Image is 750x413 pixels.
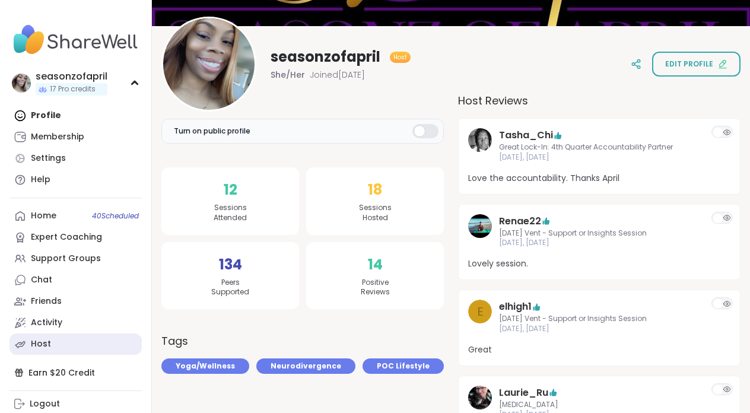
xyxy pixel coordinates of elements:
span: Love the accountability. Thanks April [468,172,730,185]
img: seasonzofapril [12,74,31,93]
div: Chat [31,274,52,286]
a: Tasha_Chi [468,128,492,163]
div: Expert Coaching [31,231,102,243]
div: Activity [31,317,62,329]
a: Help [9,169,142,190]
img: Laurie_Ru [468,386,492,409]
span: [DATE], [DATE] [499,153,700,163]
a: Membership [9,126,142,148]
span: Yoga/Wellness [176,361,235,371]
div: Membership [31,131,84,143]
span: Host [393,53,407,62]
div: Home [31,210,56,222]
span: Lovely session. [468,258,730,270]
a: Expert Coaching [9,227,142,248]
span: [MEDICAL_DATA] [499,400,700,410]
span: POC Lifestyle [377,361,430,371]
a: Host [9,333,142,355]
a: Tasha_Chi [499,128,553,142]
div: Help [31,174,50,186]
a: e [468,300,492,334]
span: Great Lock-In: 4th Quarter Accountability Partner [499,142,700,153]
span: 40 Scheduled [92,211,139,221]
span: Neurodivergence [271,361,341,371]
a: Friends [9,291,142,312]
img: Tasha_Chi [468,128,492,152]
span: Peers Supported [211,278,249,298]
a: Activity [9,312,142,333]
a: Renae22 [468,214,492,249]
span: She/Her [271,69,305,81]
span: 14 [368,254,383,275]
div: Friends [31,296,62,307]
div: Logout [30,398,60,410]
h3: Tags [161,333,188,349]
a: Laurie_Ru [499,386,548,400]
span: 134 [219,254,242,275]
span: 17 Pro credits [50,84,96,94]
span: [DATE] Vent - Support or Insights Session [499,314,700,324]
a: Renae22 [499,214,541,228]
a: Home40Scheduled [9,205,142,227]
a: Settings [9,148,142,169]
div: Settings [31,153,66,164]
span: Edit profile [665,59,713,69]
img: ShareWell Nav Logo [9,19,142,61]
span: Great [468,344,730,356]
span: [DATE], [DATE] [499,238,700,248]
span: seasonzofapril [271,47,380,66]
div: Earn $20 Credit [9,362,142,383]
span: Sessions Hosted [359,203,392,223]
span: Joined [DATE] [310,69,365,81]
a: Chat [9,269,142,291]
div: Support Groups [31,253,101,265]
img: seasonzofapril [163,18,255,110]
img: Renae22 [468,214,492,238]
span: 18 [368,179,382,201]
span: Sessions Attended [214,203,247,223]
button: Edit profile [652,52,741,77]
span: [DATE] Vent - Support or Insights Session [499,228,700,239]
div: seasonzofapril [36,70,107,83]
span: [DATE], [DATE] [499,324,700,334]
span: e [477,303,484,320]
div: Host [31,338,51,350]
span: Positive Reviews [361,278,390,298]
a: Support Groups [9,248,142,269]
a: elhigh1 [499,300,532,314]
span: 12 [224,179,237,201]
span: Turn on public profile [174,126,250,136]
